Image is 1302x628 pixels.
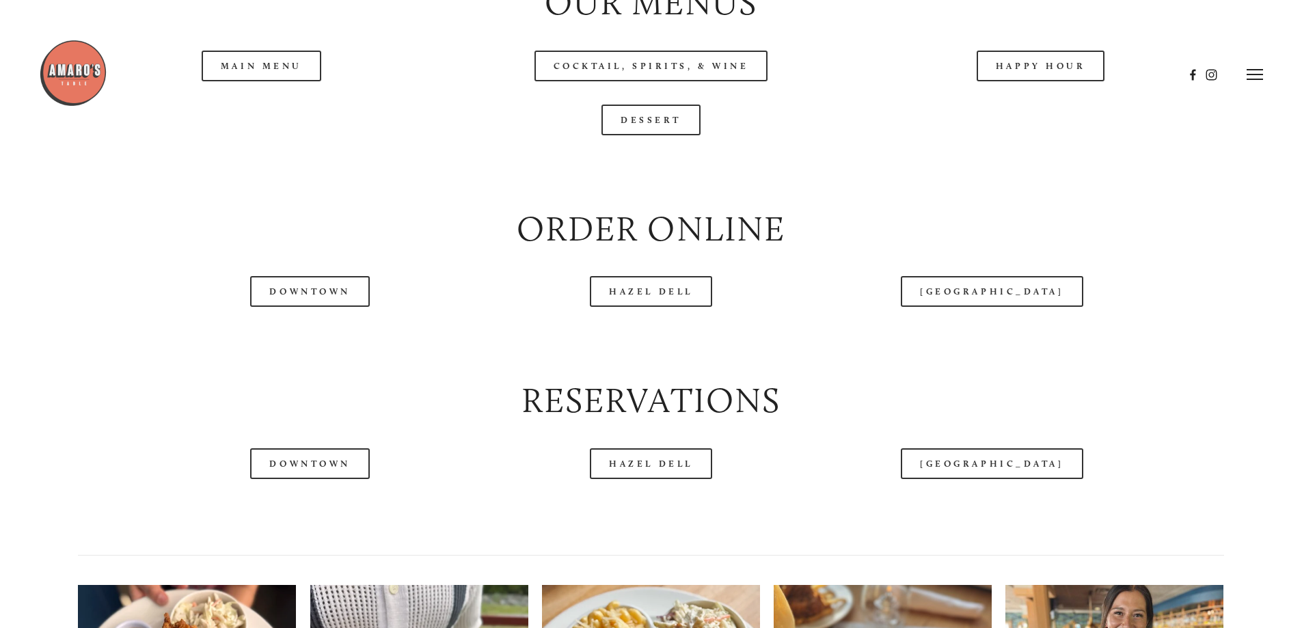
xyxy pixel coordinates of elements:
a: Hazel Dell [590,448,712,479]
a: Downtown [250,448,369,479]
a: Downtown [250,276,369,307]
h2: Reservations [78,377,1223,425]
a: [GEOGRAPHIC_DATA] [901,276,1083,307]
img: Amaro's Table [39,39,107,107]
a: [GEOGRAPHIC_DATA] [901,448,1083,479]
h2: Order Online [78,205,1223,254]
a: Hazel Dell [590,276,712,307]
